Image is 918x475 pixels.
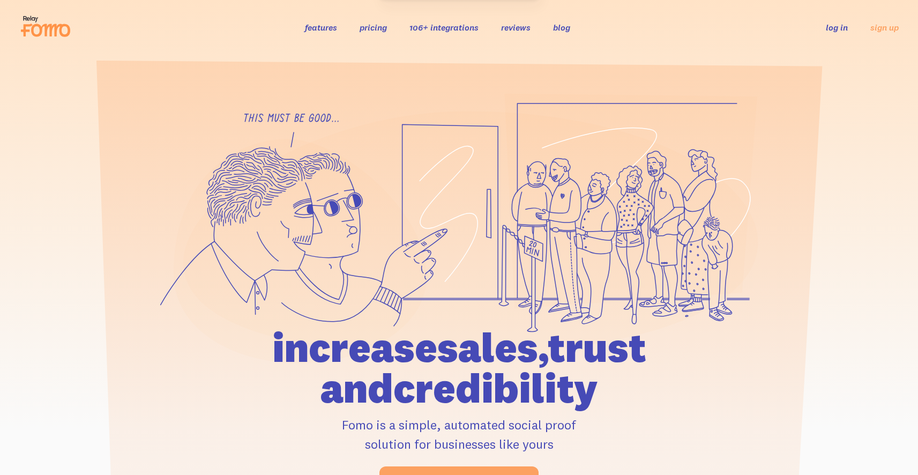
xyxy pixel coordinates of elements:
[553,22,570,33] a: blog
[211,415,707,454] p: Fomo is a simple, automated social proof solution for businesses like yours
[409,22,479,33] a: 106+ integrations
[501,22,531,33] a: reviews
[360,22,387,33] a: pricing
[870,22,899,33] a: sign up
[305,22,337,33] a: features
[826,22,848,33] a: log in
[211,327,707,409] h1: increase sales, trust and credibility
